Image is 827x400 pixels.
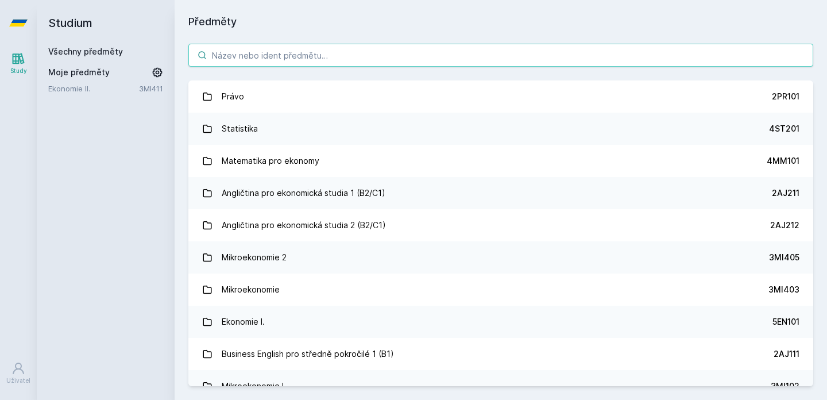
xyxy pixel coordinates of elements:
[771,380,799,392] div: 3MI102
[188,44,813,67] input: Název nebo ident předmětu…
[768,284,799,295] div: 3MI403
[222,278,280,301] div: Mikroekonomie
[10,67,27,75] div: Study
[2,46,34,81] a: Study
[772,91,799,102] div: 2PR101
[222,343,394,366] div: Business English pro středně pokročilé 1 (B1)
[222,375,284,398] div: Mikroekonomie I
[769,252,799,263] div: 3MI405
[6,376,30,385] div: Uživatel
[770,220,799,231] div: 2AJ212
[772,187,799,199] div: 2AJ211
[188,177,813,209] a: Angličtina pro ekonomická studia 1 (B2/C1) 2AJ211
[48,83,139,94] a: Ekonomie II.
[222,246,287,269] div: Mikroekonomie 2
[48,67,110,78] span: Moje předměty
[139,84,163,93] a: 3MI411
[222,214,386,237] div: Angličtina pro ekonomická studia 2 (B2/C1)
[222,149,319,172] div: Matematika pro ekonomy
[188,113,813,145] a: Statistika 4ST201
[222,310,265,333] div: Ekonomie I.
[767,155,799,167] div: 4MM101
[2,356,34,391] a: Uživatel
[188,80,813,113] a: Právo 2PR101
[188,306,813,338] a: Ekonomie I. 5EN101
[222,117,258,140] div: Statistika
[769,123,799,134] div: 4ST201
[188,209,813,241] a: Angličtina pro ekonomická studia 2 (B2/C1) 2AJ212
[772,316,799,328] div: 5EN101
[48,47,123,56] a: Všechny předměty
[188,241,813,274] a: Mikroekonomie 2 3MI405
[188,274,813,306] a: Mikroekonomie 3MI403
[222,85,244,108] div: Právo
[188,14,813,30] h1: Předměty
[222,182,385,205] div: Angličtina pro ekonomická studia 1 (B2/C1)
[188,338,813,370] a: Business English pro středně pokročilé 1 (B1) 2AJ111
[774,348,799,360] div: 2AJ111
[188,145,813,177] a: Matematika pro ekonomy 4MM101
